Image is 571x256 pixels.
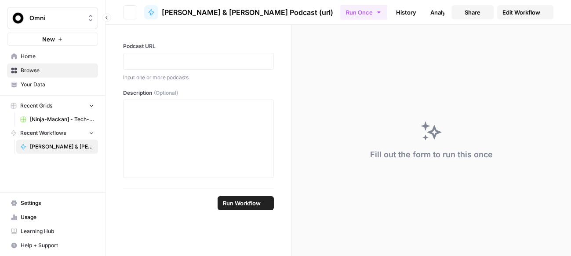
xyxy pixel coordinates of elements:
[7,63,98,78] a: Browse
[451,5,494,19] button: Share
[154,89,178,97] span: (Optional)
[123,42,274,50] label: Podcast URL
[20,102,52,110] span: Recent Grids
[7,196,98,210] a: Settings
[21,81,94,89] span: Your Data
[21,213,94,221] span: Usage
[391,5,422,19] a: History
[10,10,26,26] img: Omni Logo
[123,73,274,82] p: Input one or more podcasts
[123,89,274,97] label: Description
[502,8,540,17] span: Edit Workflow
[7,238,98,252] button: Help + Support
[20,129,66,137] span: Recent Workflows
[21,241,94,249] span: Help + Support
[21,52,94,60] span: Home
[465,8,480,17] span: Share
[425,5,461,19] a: Analytics
[30,115,94,123] span: [Ninja-Mackan] - Tech-kategoriseraren Grid
[370,148,493,161] div: Fill out the form to run this once
[144,5,333,19] a: [PERSON_NAME] & [PERSON_NAME] Podcast (url)
[21,199,94,207] span: Settings
[16,112,98,126] a: [Ninja-Mackan] - Tech-kategoriseraren Grid
[7,33,98,46] button: New
[7,126,98,140] button: Recent Workflows
[7,7,98,29] button: Workspace: Omni
[30,143,94,151] span: [PERSON_NAME] & [PERSON_NAME] Podcast (url)
[21,227,94,235] span: Learning Hub
[7,49,98,63] a: Home
[340,5,387,20] button: Run Once
[497,5,553,19] a: Edit Workflow
[16,140,98,154] a: [PERSON_NAME] & [PERSON_NAME] Podcast (url)
[7,99,98,112] button: Recent Grids
[7,210,98,224] a: Usage
[29,14,83,22] span: Omni
[21,67,94,74] span: Browse
[7,224,98,238] a: Learning Hub
[162,7,333,18] span: [PERSON_NAME] & [PERSON_NAME] Podcast (url)
[42,35,55,44] span: New
[7,78,98,92] a: Your Data
[218,196,274,210] button: Run Workflow
[223,199,261,208] span: Run Workflow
